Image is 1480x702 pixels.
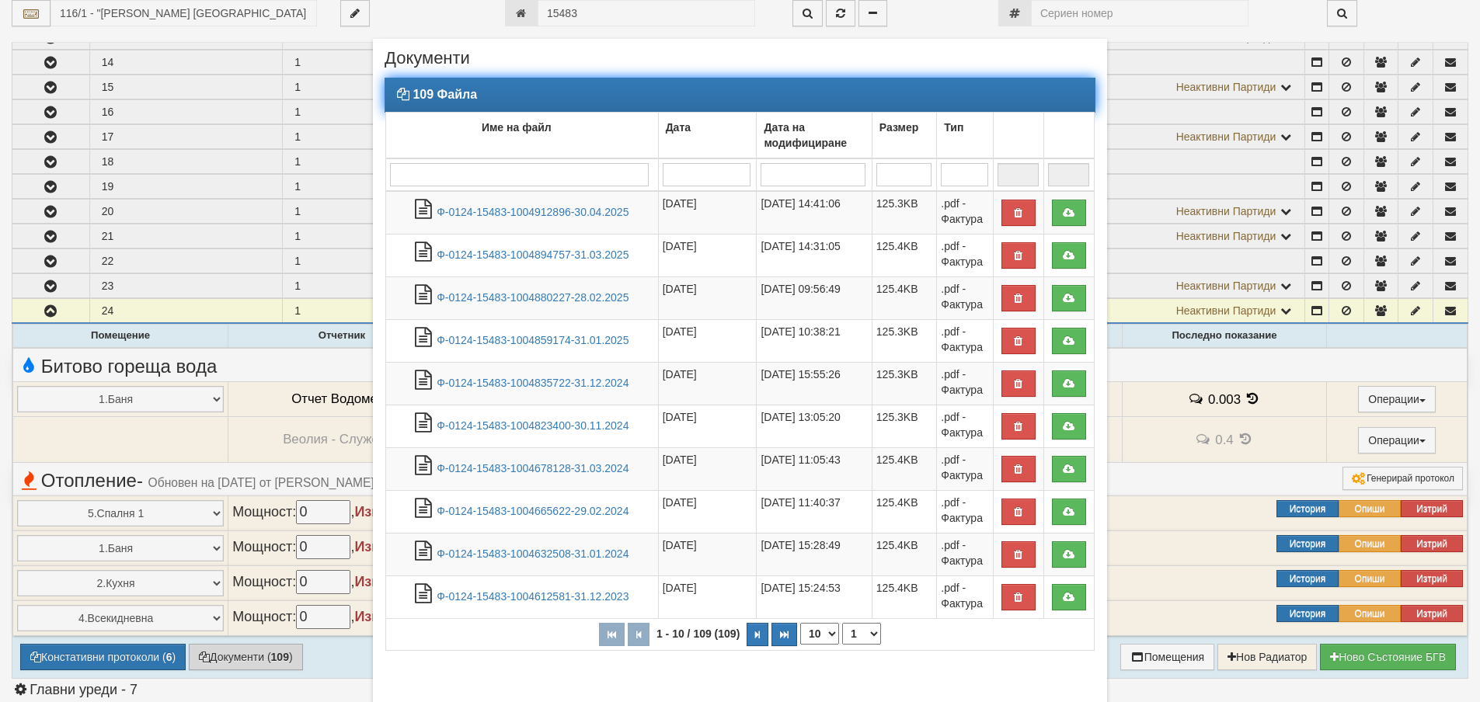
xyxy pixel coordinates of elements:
td: [DATE] 14:41:06 [757,191,872,235]
span: Документи [385,50,470,78]
td: [DATE] [658,362,757,405]
a: Ф-0124-15483-1004894757-31.03.2025 [437,248,629,261]
td: .pdf - Фактура [937,319,994,362]
b: Размер [879,121,918,134]
tr: Ф-0124-15483-1004894757-31.03.2025.pdf - Фактура [386,234,1095,276]
tr: Ф-0124-15483-1004859174-31.01.2025.pdf - Фактура [386,319,1095,362]
b: Име на файл [482,121,552,134]
td: .pdf - Фактура [937,191,994,235]
tr: Ф-0124-15483-1004835722-31.12.2024.pdf - Фактура [386,362,1095,405]
td: [DATE] [658,319,757,362]
td: 125.3KB [872,405,936,447]
td: 125.4KB [872,276,936,319]
button: Следваща страница [747,623,768,646]
td: Дата: No sort applied, activate to apply an ascending sort [658,112,757,158]
a: Ф-0124-15483-1004612581-31.12.2023 [437,590,629,603]
a: Ф-0124-15483-1004665622-29.02.2024 [437,505,629,517]
td: 125.3KB [872,319,936,362]
td: [DATE] 15:55:26 [757,362,872,405]
td: Име на файл: No sort applied, activate to apply an ascending sort [386,112,659,158]
td: .pdf - Фактура [937,447,994,490]
td: [DATE] [658,575,757,618]
b: Тип [944,121,963,134]
tr: Ф-0124-15483-1004612581-31.12.2023.pdf - Фактура [386,575,1095,618]
td: 125.4KB [872,533,936,575]
a: Ф-0124-15483-1004678128-31.03.2024 [437,462,629,474]
td: [DATE] [658,447,757,490]
td: [DATE] 10:38:21 [757,319,872,362]
td: .pdf - Фактура [937,234,994,276]
td: Размер: No sort applied, activate to apply an ascending sort [872,112,936,158]
td: [DATE] [658,276,757,319]
select: Брой редове на страница [800,623,839,645]
td: Дата на модифициране: No sort applied, activate to apply an ascending sort [757,112,872,158]
select: Страница номер [842,623,881,645]
td: [DATE] [658,405,757,447]
td: .pdf - Фактура [937,575,994,618]
tr: Ф-0124-15483-1004912896-30.04.2025.pdf - Фактура [386,191,1095,235]
a: Ф-0124-15483-1004835722-31.12.2024 [437,377,629,389]
td: 125.4KB [872,575,936,618]
span: 1 - 10 / 109 (109) [653,627,743,640]
td: .pdf - Фактура [937,276,994,319]
td: [DATE] 14:31:05 [757,234,872,276]
td: [DATE] 15:28:49 [757,533,872,575]
td: Тип: No sort applied, activate to apply an ascending sort [937,112,994,158]
td: : No sort applied, activate to apply an ascending sort [1043,112,1094,158]
td: 125.4KB [872,234,936,276]
td: 125.3KB [872,191,936,235]
tr: Ф-0124-15483-1004632508-31.01.2024.pdf - Фактура [386,533,1095,575]
a: Ф-0124-15483-1004912896-30.04.2025 [437,206,629,218]
td: .pdf - Фактура [937,490,994,533]
td: [DATE] 15:24:53 [757,575,872,618]
td: .pdf - Фактура [937,405,994,447]
tr: Ф-0124-15483-1004823400-30.11.2024.pdf - Фактура [386,405,1095,447]
td: 125.3KB [872,362,936,405]
strong: 109 Файла [413,88,477,101]
a: Ф-0124-15483-1004823400-30.11.2024 [437,419,629,432]
a: Ф-0124-15483-1004880227-28.02.2025 [437,291,629,304]
td: [DATE] [658,490,757,533]
td: [DATE] [658,234,757,276]
tr: Ф-0124-15483-1004665622-29.02.2024.pdf - Фактура [386,490,1095,533]
button: Последна страница [771,623,797,646]
td: 125.4KB [872,447,936,490]
td: [DATE] 09:56:49 [757,276,872,319]
td: .pdf - Фактура [937,362,994,405]
td: [DATE] [658,191,757,235]
td: 125.4KB [872,490,936,533]
td: [DATE] 13:05:20 [757,405,872,447]
tr: Ф-0124-15483-1004678128-31.03.2024.pdf - Фактура [386,447,1095,490]
td: [DATE] 11:40:37 [757,490,872,533]
button: Предишна страница [628,623,649,646]
td: : No sort applied, activate to apply an ascending sort [993,112,1043,158]
td: .pdf - Фактура [937,533,994,575]
button: Първа страница [599,623,625,646]
a: Ф-0124-15483-1004632508-31.01.2024 [437,547,629,560]
b: Дата на модифициране [764,121,847,149]
td: [DATE] [658,533,757,575]
a: Ф-0124-15483-1004859174-31.01.2025 [437,334,629,346]
b: Дата [666,121,691,134]
td: [DATE] 11:05:43 [757,447,872,490]
tr: Ф-0124-15483-1004880227-28.02.2025.pdf - Фактура [386,276,1095,319]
